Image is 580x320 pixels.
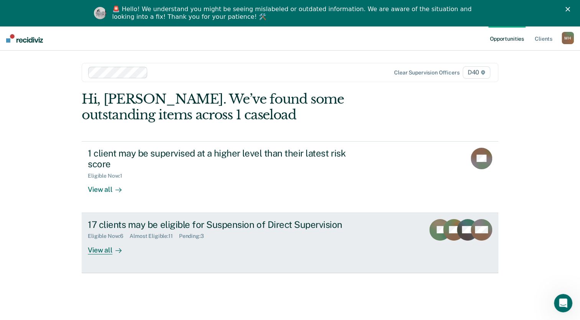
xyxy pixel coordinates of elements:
[94,7,106,19] img: Profile image for Kim
[88,179,131,194] div: View all
[82,141,498,213] a: 1 client may be supervised at a higher level than their latest risk scoreEligible Now:1View all
[394,69,459,76] div: Clear supervision officers
[533,26,554,51] a: Clients
[562,32,574,44] button: MH
[6,34,43,43] img: Recidiviz
[562,32,574,44] div: M H
[130,233,179,239] div: Almost Eligible : 11
[88,148,357,170] div: 1 client may be supervised at a higher level than their latest risk score
[88,239,131,254] div: View all
[565,7,573,12] div: Close
[88,233,130,239] div: Eligible Now : 6
[112,5,474,21] div: 🚨 Hello! We understand you might be seeing mislabeled or outdated information. We are aware of th...
[488,26,526,51] a: Opportunities
[88,219,357,230] div: 17 clients may be eligible for Suspension of Direct Supervision
[82,91,415,123] div: Hi, [PERSON_NAME]. We’ve found some outstanding items across 1 caseload
[88,173,128,179] div: Eligible Now : 1
[554,294,572,312] iframe: Intercom live chat
[82,213,498,273] a: 17 clients may be eligible for Suspension of Direct SupervisionEligible Now:6Almost Eligible:11Pe...
[179,233,210,239] div: Pending : 3
[463,66,490,79] span: D40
